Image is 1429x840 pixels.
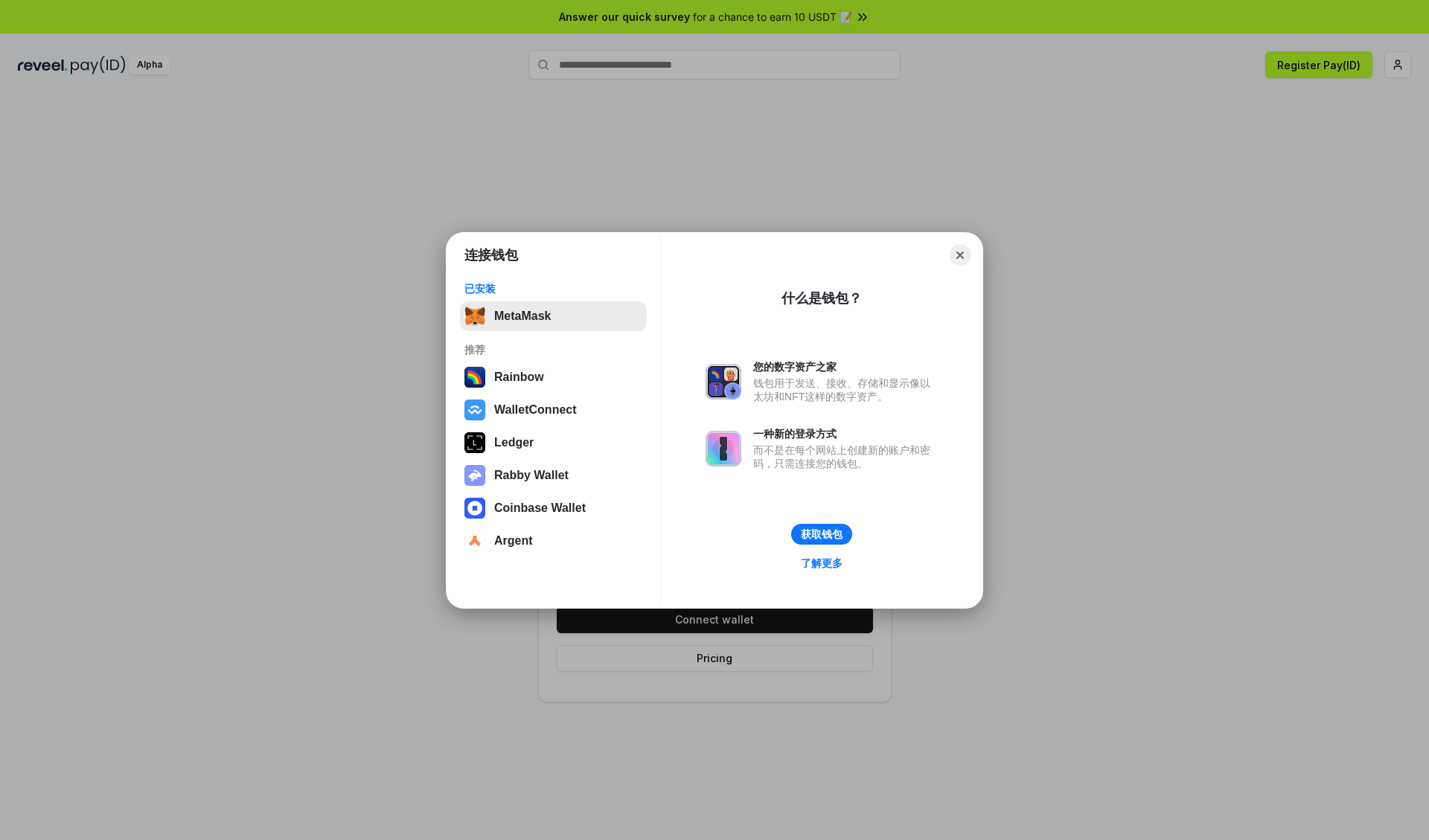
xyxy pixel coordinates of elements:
[460,301,647,331] button: MetaMask
[494,403,577,417] div: WalletConnect
[791,524,852,545] button: 获取钱包
[464,246,518,264] h1: 连接钱包
[494,310,551,323] div: MetaMask
[494,534,533,548] div: Argent
[464,498,485,519] img: svg+xml,%3Csvg%20width%3D%2228%22%20height%3D%2228%22%20viewBox%3D%220%200%2028%2028%22%20fill%3D...
[753,360,938,373] div: 您的数字资产之家
[801,557,843,570] div: 了解更多
[464,530,485,551] img: svg+xml,%3Csvg%20width%3D%2228%22%20height%3D%2228%22%20viewBox%3D%220%200%2028%2028%22%20fill%3D...
[753,443,938,470] div: 而不是在每个网站上创建新的账户和密码，只需连接您的钱包。
[464,432,485,453] img: svg+xml,%3Csvg%20xmlns%3D%22http%3A%2F%2Fwww.w3.org%2F2000%2Fsvg%22%20width%3D%2228%22%20height%3...
[460,461,647,490] button: Rabby Wallet
[801,528,843,541] div: 获取钱包
[460,493,647,523] button: Coinbase Wallet
[464,400,485,420] img: svg+xml,%3Csvg%20width%3D%2228%22%20height%3D%2228%22%20viewBox%3D%220%200%2028%2028%22%20fill%3D...
[464,367,485,388] img: svg+xml,%3Csvg%20width%3D%22120%22%20height%3D%22120%22%20viewBox%3D%220%200%20120%20120%22%20fil...
[706,364,741,400] img: svg+xml,%3Csvg%20xmlns%3D%22http%3A%2F%2Fwww.w3.org%2F2000%2Fsvg%22%20fill%3D%22none%22%20viewBox...
[494,436,534,449] div: Ledger
[460,526,647,556] button: Argent
[753,376,938,403] div: 钱包用于发送、接收、存储和显示像以太坊和NFT这样的数字资产。
[494,371,544,384] div: Rainbow
[460,362,647,392] button: Rainbow
[460,395,647,425] button: WalletConnect
[464,343,642,356] div: 推荐
[706,431,741,467] img: svg+xml,%3Csvg%20xmlns%3D%22http%3A%2F%2Fwww.w3.org%2F2000%2Fsvg%22%20fill%3D%22none%22%20viewBox...
[464,465,485,486] img: svg+xml,%3Csvg%20xmlns%3D%22http%3A%2F%2Fwww.w3.org%2F2000%2Fsvg%22%20fill%3D%22none%22%20viewBox...
[464,306,485,327] img: svg+xml,%3Csvg%20fill%3D%22none%22%20height%3D%2233%22%20viewBox%3D%220%200%2035%2033%22%20width%...
[753,427,938,440] div: 一种新的登录方式
[781,289,862,307] div: 什么是钱包？
[950,245,971,266] button: Close
[460,428,647,458] button: Ledger
[464,282,642,295] div: 已安装
[792,554,851,573] a: 了解更多
[494,501,586,515] div: Coinbase Wallet
[494,469,569,482] div: Rabby Wallet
